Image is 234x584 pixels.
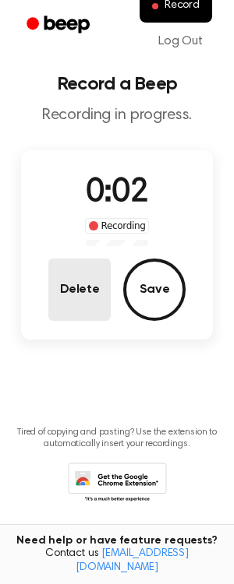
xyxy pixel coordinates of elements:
a: Beep [16,10,104,40]
button: Save Audio Record [123,259,186,321]
span: Contact us [9,547,225,575]
span: 0:02 [86,177,148,209]
h1: Record a Beep [12,75,222,93]
div: Recording [85,218,150,234]
a: Log Out [143,23,218,60]
p: Tired of copying and pasting? Use the extension to automatically insert your recordings. [12,427,222,450]
a: [EMAIL_ADDRESS][DOMAIN_NAME] [76,548,189,573]
button: Delete Audio Record [48,259,111,321]
p: Recording in progress. [12,106,222,125]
